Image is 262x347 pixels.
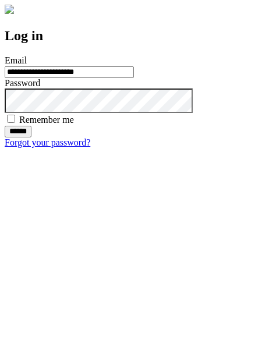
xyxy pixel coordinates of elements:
[5,5,14,14] img: logo-4e3dc11c47720685a147b03b5a06dd966a58ff35d612b21f08c02c0306f2b779.png
[5,78,40,88] label: Password
[5,137,90,147] a: Forgot your password?
[5,55,27,65] label: Email
[19,115,74,125] label: Remember me
[5,28,257,44] h2: Log in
